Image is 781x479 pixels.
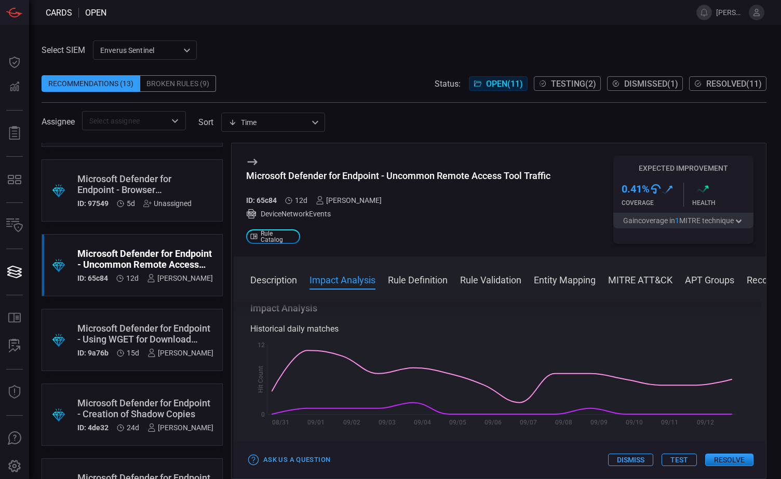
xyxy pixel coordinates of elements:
[520,419,537,426] text: 09/07
[250,323,749,335] div: Historical daily matches
[484,419,502,426] text: 09/06
[706,79,762,89] span: Resolved ( 11 )
[607,76,683,91] button: Dismissed(1)
[555,419,572,426] text: 09/08
[626,419,643,426] text: 09/10
[689,76,766,91] button: Resolved(11)
[77,349,109,357] h5: ID: 9a76b
[309,273,375,285] button: Impact Analysis
[379,419,396,426] text: 09/03
[2,334,27,359] button: ALERT ANALYSIS
[85,8,106,18] span: open
[534,273,596,285] button: Entity Mapping
[2,50,27,75] button: Dashboard
[697,419,714,426] text: 09/12
[675,216,679,225] span: 1
[613,164,753,172] h5: Expected Improvement
[2,454,27,479] button: Preferences
[77,423,109,432] h5: ID: 4de32
[460,273,521,285] button: Rule Validation
[716,8,745,17] span: [PERSON_NAME].[PERSON_NAME]
[307,419,325,426] text: 09/01
[147,423,213,432] div: [PERSON_NAME]
[77,199,109,208] h5: ID: 97549
[469,76,528,91] button: Open(11)
[42,117,75,127] span: Assignee
[147,274,213,282] div: [PERSON_NAME]
[168,114,182,128] button: Open
[140,75,216,92] div: Broken Rules (9)
[77,323,213,345] div: Microsoft Defender for Endpoint - Using WGET for Download Activities
[692,199,754,207] div: Health
[2,121,27,146] button: Reports
[100,45,180,56] p: Enverus Sentinel
[661,419,678,426] text: 09/11
[2,213,27,238] button: Inventory
[246,452,333,468] button: Ask Us a Question
[551,79,596,89] span: Testing ( 2 )
[77,248,213,270] div: Microsoft Defender for Endpoint - Uncommon Remote Access Tool Traffic
[662,454,697,466] button: Test
[85,114,166,127] input: Select assignee
[272,419,289,426] text: 08/31
[685,273,734,285] button: APT Groups
[2,306,27,331] button: Rule Catalog
[42,45,85,55] label: Select SIEM
[77,398,213,419] div: Microsoft Defender for Endpoint - Creation of Shadow Copies
[624,79,678,89] span: Dismissed ( 1 )
[414,419,431,426] text: 09/04
[622,183,650,195] h3: 0.41 %
[257,366,264,393] text: Hit Count
[127,199,135,208] span: Sep 21, 2025 12:08 AM
[228,117,308,128] div: Time
[2,426,27,451] button: Ask Us A Question
[77,274,108,282] h5: ID: 65c84
[143,199,192,208] div: Unassigned
[534,76,601,91] button: Testing(2)
[126,274,139,282] span: Sep 14, 2025 1:00 AM
[127,349,139,357] span: Sep 10, 2025 11:31 PM
[46,8,72,18] span: Cards
[613,213,753,228] button: Gaincoverage in1MITRE technique
[295,196,307,204] span: Sep 14, 2025 1:00 AM
[449,419,466,426] text: 09/05
[250,273,297,285] button: Description
[2,380,27,405] button: Threat Intelligence
[486,79,523,89] span: Open ( 11 )
[261,411,265,418] text: 0
[246,170,550,181] div: Microsoft Defender for Endpoint - Uncommon Remote Access Tool Traffic
[608,454,653,466] button: Dismiss
[435,79,461,89] span: Status:
[77,173,192,195] div: Microsoft Defender for Endpoint - Browser Configured to Ignore Security Risks
[388,273,448,285] button: Rule Definition
[705,454,753,466] button: Resolve
[246,196,277,204] h5: ID: 65c84
[622,199,683,207] div: Coverage
[343,419,360,426] text: 09/02
[608,273,672,285] button: MITRE ATT&CK
[2,75,27,100] button: Detections
[42,75,140,92] div: Recommendations (13)
[2,259,27,284] button: Cards
[147,349,213,357] div: [PERSON_NAME]
[127,423,139,432] span: Sep 02, 2025 4:50 AM
[261,230,296,243] span: Rule Catalog
[590,419,608,426] text: 09/09
[2,167,27,192] button: MITRE - Detection Posture
[258,341,265,349] text: 12
[316,196,382,204] div: [PERSON_NAME]
[198,117,213,127] label: sort
[246,209,550,219] div: DeviceNetworkEvents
